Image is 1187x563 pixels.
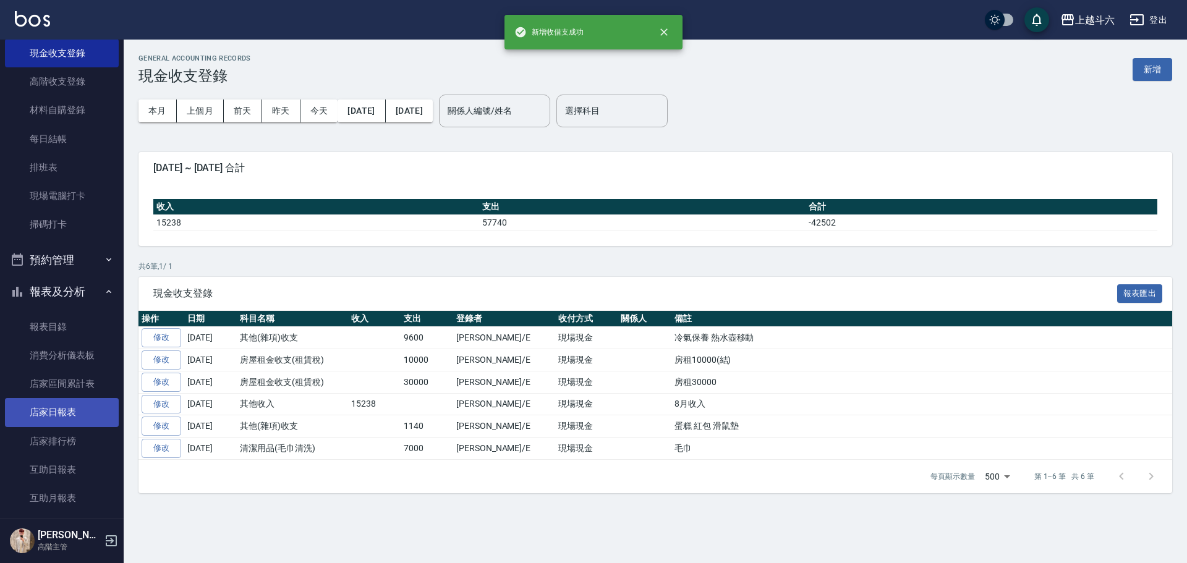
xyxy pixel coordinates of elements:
[38,541,101,552] p: 高階主管
[338,99,385,122] button: [DATE]
[401,349,453,371] td: 10000
[142,417,181,436] a: 修改
[386,99,433,122] button: [DATE]
[650,19,678,46] button: close
[224,99,262,122] button: 前天
[184,371,237,393] td: [DATE]
[5,210,119,239] a: 掃碼打卡
[671,438,1172,460] td: 毛巾
[237,438,348,460] td: 清潔用品(毛巾清洗)
[5,67,119,96] a: 高階收支登錄
[806,214,1157,231] td: -42502
[300,99,338,122] button: 今天
[237,415,348,438] td: 其他(雜項)收支
[5,125,119,153] a: 每日結帳
[1133,63,1172,75] a: 新增
[5,427,119,455] a: 店家排行榜
[555,371,618,393] td: 現場現金
[38,529,101,541] h5: [PERSON_NAME]
[153,287,1117,300] span: 現金收支登錄
[618,311,671,327] th: 關係人
[138,54,251,62] h2: GENERAL ACCOUNTING RECORDS
[142,328,181,347] a: 修改
[184,415,237,438] td: [DATE]
[348,393,401,415] td: 15238
[453,415,555,438] td: [PERSON_NAME]/E
[138,99,177,122] button: 本月
[237,349,348,371] td: 房屋租金收支(租賃稅)
[15,11,50,27] img: Logo
[5,276,119,308] button: 報表及分析
[142,395,181,414] a: 修改
[237,311,348,327] th: 科目名稱
[1034,471,1094,482] p: 第 1–6 筆 共 6 筆
[980,460,1015,493] div: 500
[237,393,348,415] td: 其他收入
[5,39,119,67] a: 現金收支登錄
[453,371,555,393] td: [PERSON_NAME]/E
[930,471,975,482] p: 每頁顯示數量
[1133,58,1172,81] button: 新增
[1024,7,1049,32] button: save
[453,349,555,371] td: [PERSON_NAME]/E
[184,349,237,371] td: [DATE]
[153,214,479,231] td: 15238
[237,371,348,393] td: 房屋租金收支(租賃稅)
[514,26,584,38] span: 新增收借支成功
[479,214,805,231] td: 57740
[5,455,119,484] a: 互助日報表
[671,393,1172,415] td: 8月收入
[401,438,453,460] td: 7000
[184,393,237,415] td: [DATE]
[5,153,119,182] a: 排班表
[138,261,1172,272] p: 共 6 筆, 1 / 1
[453,393,555,415] td: [PERSON_NAME]/E
[453,311,555,327] th: 登錄者
[806,199,1157,215] th: 合計
[401,327,453,349] td: 9600
[153,162,1157,174] span: [DATE] ~ [DATE] 合計
[184,438,237,460] td: [DATE]
[142,373,181,392] a: 修改
[401,311,453,327] th: 支出
[671,415,1172,438] td: 蛋糕 紅包 滑鼠墊
[177,99,224,122] button: 上個月
[453,327,555,349] td: [PERSON_NAME]/E
[142,350,181,370] a: 修改
[262,99,300,122] button: 昨天
[671,327,1172,349] td: 冷氣保養 熱水壺移動
[479,199,805,215] th: 支出
[5,96,119,124] a: 材料自購登錄
[1117,287,1163,298] a: 報表匯出
[555,438,618,460] td: 現場現金
[184,327,237,349] td: [DATE]
[5,313,119,341] a: 報表目錄
[555,349,618,371] td: 現場現金
[555,393,618,415] td: 現場現金
[555,311,618,327] th: 收付方式
[10,528,35,553] img: Person
[1075,12,1115,28] div: 上越斗六
[237,327,348,349] td: 其他(雜項)收支
[184,311,237,327] th: 日期
[1125,9,1172,32] button: 登出
[671,311,1172,327] th: 備註
[5,244,119,276] button: 預約管理
[138,311,184,327] th: 操作
[5,512,119,541] a: 互助排行榜
[153,199,479,215] th: 收入
[555,415,618,438] td: 現場現金
[453,438,555,460] td: [PERSON_NAME]/E
[5,182,119,210] a: 現場電腦打卡
[1117,284,1163,303] button: 報表匯出
[671,371,1172,393] td: 房租30000
[138,67,251,85] h3: 現金收支登錄
[348,311,401,327] th: 收入
[671,349,1172,371] td: 房租10000(結)
[5,484,119,512] a: 互助月報表
[5,370,119,398] a: 店家區間累計表
[5,398,119,426] a: 店家日報表
[142,439,181,458] a: 修改
[1055,7,1120,33] button: 上越斗六
[401,415,453,438] td: 1140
